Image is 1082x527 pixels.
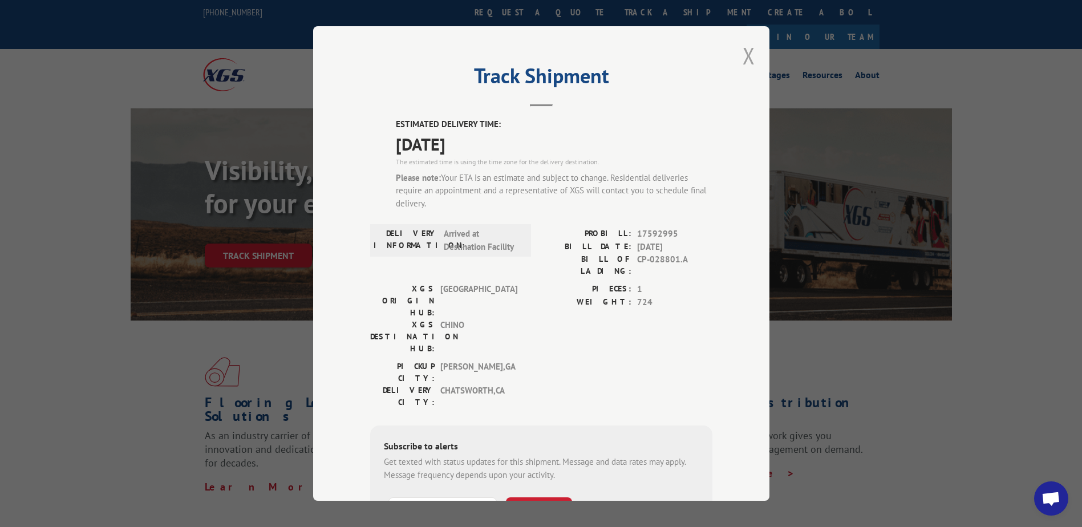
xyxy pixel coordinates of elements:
span: [DATE] [396,131,712,157]
label: XGS ORIGIN HUB: [370,283,435,319]
span: 17592995 [637,228,712,241]
a: Open chat [1034,481,1068,516]
label: PROBILL: [541,228,631,241]
label: WEIGHT: [541,296,631,309]
span: CHATSWORTH , CA [440,384,517,408]
label: PIECES: [541,283,631,296]
label: PICKUP CITY: [370,360,435,384]
div: Get texted with status updates for this shipment. Message and data rates may apply. Message frequ... [384,456,699,481]
span: Arrived at Destination Facility [444,228,521,253]
label: BILL OF LADING: [541,253,631,277]
div: The estimated time is using the time zone for the delivery destination. [396,157,712,167]
span: 1 [637,283,712,296]
button: Close modal [743,40,755,71]
span: [DATE] [637,241,712,254]
h2: Track Shipment [370,68,712,90]
span: CP-028801.A [637,253,712,277]
input: Phone Number [388,497,497,521]
span: CHINO [440,319,517,355]
span: [GEOGRAPHIC_DATA] [440,283,517,319]
span: [PERSON_NAME] , GA [440,360,517,384]
label: BILL DATE: [541,241,631,254]
span: 724 [637,296,712,309]
label: DELIVERY INFORMATION: [374,228,438,253]
strong: Please note: [396,172,441,183]
label: ESTIMATED DELIVERY TIME: [396,118,712,131]
label: DELIVERY CITY: [370,384,435,408]
div: Your ETA is an estimate and subject to change. Residential deliveries require an appointment and ... [396,172,712,210]
button: SUBSCRIBE [506,497,572,521]
label: XGS DESTINATION HUB: [370,319,435,355]
div: Subscribe to alerts [384,439,699,456]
